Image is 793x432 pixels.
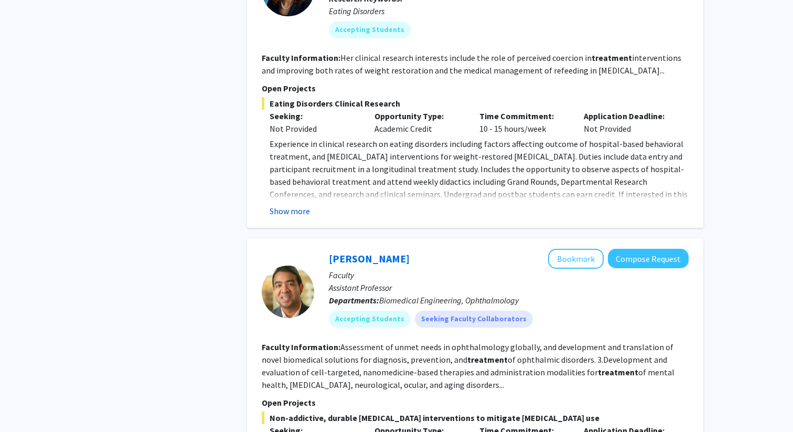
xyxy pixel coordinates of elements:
[367,110,471,135] div: Academic Credit
[262,412,689,424] span: Non-addictive, durable [MEDICAL_DATA] interventions to mitigate [MEDICAL_DATA] use
[548,249,604,269] button: Add Kunal Parikh to Bookmarks
[479,110,569,122] p: Time Commitment:
[584,110,673,122] p: Application Deadline:
[262,52,340,63] b: Faculty Information:
[329,269,689,281] p: Faculty
[608,249,689,268] button: Compose Request to Kunal Parikh
[467,354,508,365] b: treatment
[379,295,519,305] span: Biomedical Engineering, Ophthalmology
[329,295,379,305] b: Departments:
[262,97,689,110] span: Eating Disorders Clinical Research
[270,205,310,217] button: Show more
[374,110,464,122] p: Opportunity Type:
[270,122,359,135] div: Not Provided
[262,342,340,352] b: Faculty Information:
[270,110,359,122] p: Seeking:
[329,281,689,294] p: Assistant Professor
[270,139,688,225] span: Experience in clinical research on eating disorders including factors affecting outcome of hospit...
[415,311,533,328] mat-chip: Seeking Faculty Collaborators
[329,5,689,17] div: Eating Disorders
[262,342,674,390] fg-read-more: Assessment of unmet needs in ophthalmology globally, and development and translation of novel bio...
[576,110,681,135] div: Not Provided
[329,311,411,328] mat-chip: Accepting Students
[262,82,689,94] p: Open Projects
[471,110,576,135] div: 10 - 15 hours/week
[262,396,689,409] p: Open Projects
[329,252,410,265] a: [PERSON_NAME]
[592,52,632,63] b: treatment
[329,22,411,38] mat-chip: Accepting Students
[262,52,681,76] fg-read-more: Her clinical research interests include the role of perceived coercion in interventions and impro...
[598,367,638,377] b: treatment
[8,385,45,424] iframe: Chat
